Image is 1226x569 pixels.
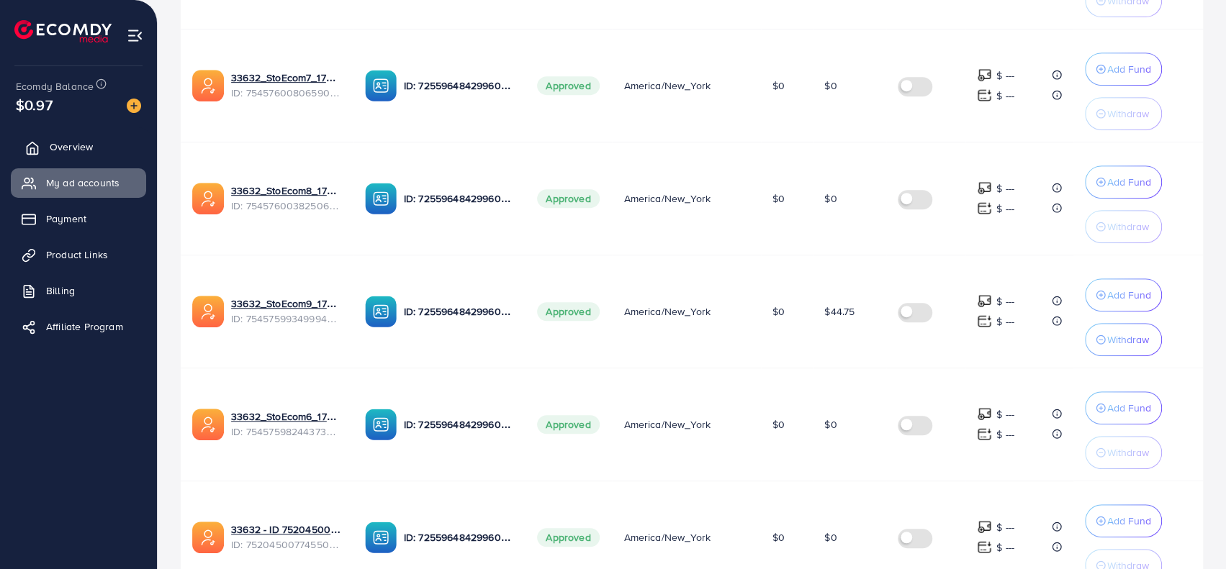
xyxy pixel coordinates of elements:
[46,319,123,334] span: Affiliate Program
[623,417,711,432] span: America/New_York
[1085,278,1162,311] button: Add Fund
[977,181,992,196] img: top-up amount
[623,78,711,93] span: America/New_York
[192,409,224,440] img: ic-ads-acc.e4c84228.svg
[977,540,992,555] img: top-up amount
[231,199,342,213] span: ID: 7545760038250610705
[537,76,599,95] span: Approved
[996,87,1014,104] p: $ ---
[1107,444,1149,461] p: Withdraw
[996,406,1014,423] p: $ ---
[127,99,141,113] img: image
[1085,210,1162,243] button: Withdraw
[977,314,992,329] img: top-up amount
[977,406,992,422] img: top-up amount
[1107,173,1151,191] p: Add Fund
[404,416,515,433] p: ID: 7255964842996056065
[231,522,342,552] div: <span class='underline'>33632 - ID 7520450077455056914</span></br>7520450077455056914
[192,522,224,553] img: ic-ads-acc.e4c84228.svg
[772,191,785,206] span: $0
[14,20,112,42] img: logo
[231,424,342,439] span: ID: 7545759824437329937
[824,78,837,93] span: $0
[977,519,992,534] img: top-up amount
[231,183,342,213] div: <span class='underline'>33632_StoEcom8_1756884241053</span></br>7545760038250610705
[1107,218,1149,235] p: Withdraw
[537,415,599,434] span: Approved
[11,132,146,161] a: Overview
[127,27,143,44] img: menu
[192,70,224,101] img: ic-ads-acc.e4c84228.svg
[537,528,599,547] span: Approved
[537,302,599,321] span: Approved
[996,293,1014,310] p: $ ---
[977,201,992,216] img: top-up amount
[623,530,711,545] span: America/New_York
[537,189,599,208] span: Approved
[16,79,94,94] span: Ecomdy Balance
[1085,165,1162,199] button: Add Fund
[772,78,785,93] span: $0
[824,417,837,432] span: $0
[977,68,992,83] img: top-up amount
[46,211,86,226] span: Payment
[824,191,837,206] span: $0
[231,409,342,439] div: <span class='underline'>33632_StoEcom6_1756884155521</span></br>7545759824437329937
[1165,504,1215,558] iframe: Chat
[772,417,785,432] span: $0
[1085,436,1162,469] button: Withdraw
[824,530,837,545] span: $0
[1085,323,1162,356] button: Withdraw
[231,296,342,326] div: <span class='underline'>33632_StoEcom9_1756884281946</span></br>7545759934999494663
[365,296,397,327] img: ic-ba-acc.ded83a64.svg
[623,191,711,206] span: America/New_York
[404,529,515,546] p: ID: 7255964842996056065
[231,296,342,311] a: 33632_StoEcom9_1756884281946
[46,176,120,190] span: My ad accounts
[996,180,1014,197] p: $ ---
[996,200,1014,217] p: $ ---
[1107,512,1151,529] p: Add Fund
[1085,53,1162,86] button: Add Fund
[231,70,342,85] a: 33632_StoEcom7_1756884208465
[996,539,1014,556] p: $ ---
[977,293,992,309] img: top-up amount
[231,311,342,326] span: ID: 7545759934999494663
[1085,504,1162,537] button: Add Fund
[50,140,93,154] span: Overview
[365,70,397,101] img: ic-ba-acc.ded83a64.svg
[996,313,1014,330] p: $ ---
[1107,399,1151,416] p: Add Fund
[11,240,146,269] a: Product Links
[231,537,342,552] span: ID: 7520450077455056914
[365,409,397,440] img: ic-ba-acc.ded83a64.svg
[11,276,146,305] a: Billing
[46,247,108,262] span: Product Links
[1107,60,1151,78] p: Add Fund
[1107,286,1151,304] p: Add Fund
[231,86,342,100] span: ID: 7545760080659005456
[977,88,992,103] img: top-up amount
[365,183,397,214] img: ic-ba-acc.ded83a64.svg
[996,426,1014,443] p: $ ---
[16,94,53,115] span: $0.97
[11,168,146,197] a: My ad accounts
[824,304,855,319] span: $44.75
[231,522,342,537] a: 33632 - ID 7520450077455056914
[1107,331,1149,348] p: Withdraw
[404,190,515,207] p: ID: 7255964842996056065
[623,304,711,319] span: America/New_York
[231,409,342,424] a: 33632_StoEcom6_1756884155521
[365,522,397,553] img: ic-ba-acc.ded83a64.svg
[1085,391,1162,424] button: Add Fund
[1107,105,1149,122] p: Withdraw
[404,303,515,320] p: ID: 7255964842996056065
[772,530,785,545] span: $0
[1085,97,1162,130] button: Withdraw
[772,304,785,319] span: $0
[46,283,75,298] span: Billing
[192,183,224,214] img: ic-ads-acc.e4c84228.svg
[11,312,146,341] a: Affiliate Program
[404,77,515,94] p: ID: 7255964842996056065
